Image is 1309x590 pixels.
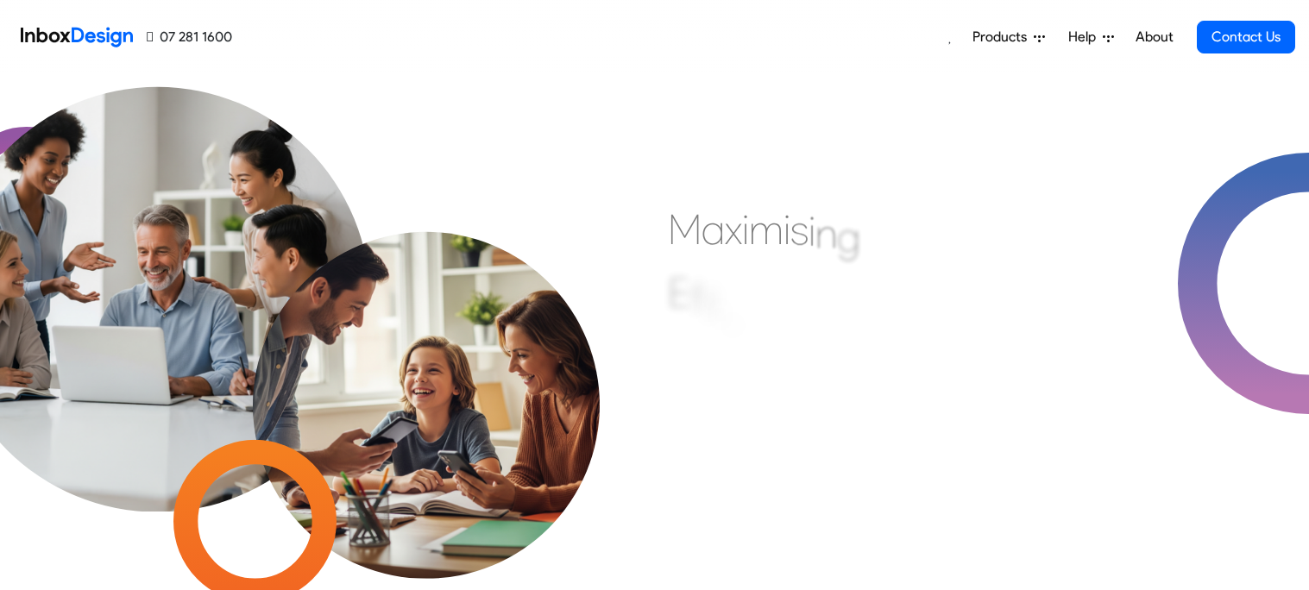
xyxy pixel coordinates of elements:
div: g [837,210,860,262]
a: Products [966,20,1052,54]
div: m [749,204,784,255]
div: x [725,204,742,255]
div: Maximising Efficient & Engagement, Connecting Schools, Families, and Students. [668,204,1086,462]
a: Help [1061,20,1121,54]
div: i [717,286,724,337]
a: Contact Us [1197,21,1295,53]
div: c [724,294,745,346]
div: E [668,267,689,318]
div: i [809,204,815,256]
img: parents_with_child.png [209,145,643,579]
a: About [1130,20,1178,54]
div: i [745,304,752,355]
span: Products [972,27,1034,47]
div: n [815,207,837,259]
span: Help [1068,27,1103,47]
div: f [689,272,703,323]
div: s [790,204,809,255]
div: i [742,204,749,255]
div: i [784,204,790,255]
a: 07 281 1600 [147,27,232,47]
div: f [703,279,717,330]
div: M [668,204,702,255]
div: a [702,204,725,255]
